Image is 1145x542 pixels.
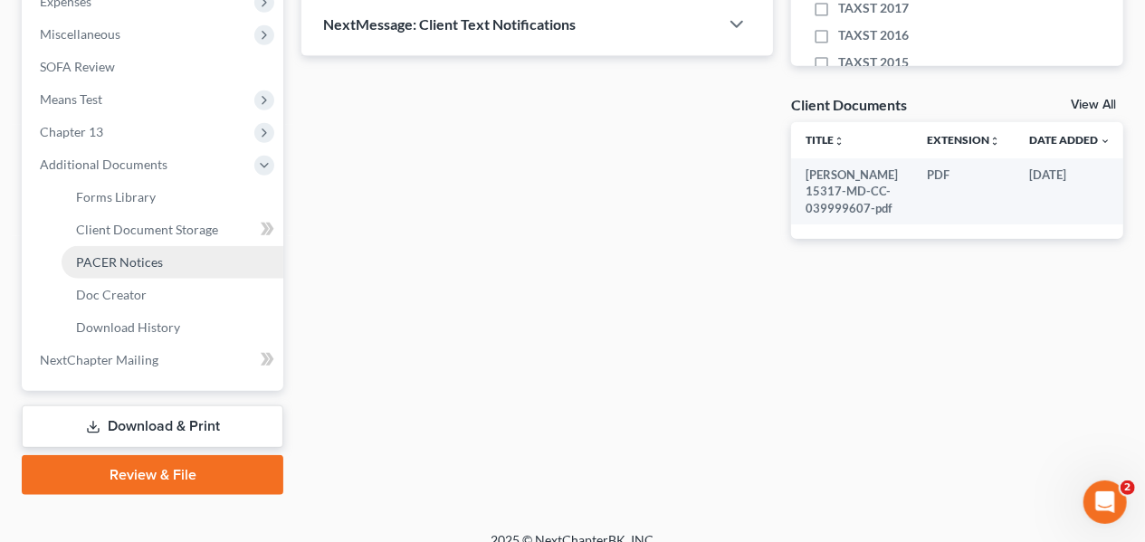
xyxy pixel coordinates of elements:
a: View All [1071,99,1116,111]
a: Review & File [22,455,283,495]
i: expand_more [1100,136,1111,147]
div: Client Documents [791,95,907,114]
span: PACER Notices [76,254,163,270]
iframe: Intercom live chat [1083,480,1127,524]
span: SOFA Review [40,59,115,74]
td: [DATE] [1015,158,1125,224]
span: NextMessage: Client Text Notifications [323,15,576,33]
td: [PERSON_NAME] 15317-MD-CC-039999607-pdf [791,158,912,224]
a: Download & Print [22,405,283,448]
a: PACER Notices [62,246,283,279]
a: Download History [62,311,283,344]
a: SOFA Review [25,51,283,83]
a: Titleunfold_more [806,133,844,147]
td: PDF [912,158,1015,224]
i: unfold_more [989,136,1000,147]
span: Miscellaneous [40,26,120,42]
span: TAXST 2015 [838,53,909,71]
span: Means Test [40,91,102,107]
span: 2 [1121,480,1135,495]
i: unfold_more [834,136,844,147]
a: Forms Library [62,181,283,214]
a: NextChapter Mailing [25,344,283,376]
a: Extensionunfold_more [927,133,1000,147]
span: Doc Creator [76,287,147,302]
a: Date Added expand_more [1029,133,1111,147]
a: Doc Creator [62,279,283,311]
span: Download History [76,319,180,335]
span: TAXST 2016 [838,26,909,44]
span: Forms Library [76,189,156,204]
span: Client Document Storage [76,222,218,237]
span: Additional Documents [40,157,167,172]
span: NextChapter Mailing [40,352,158,367]
span: Chapter 13 [40,124,103,139]
a: Client Document Storage [62,214,283,246]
